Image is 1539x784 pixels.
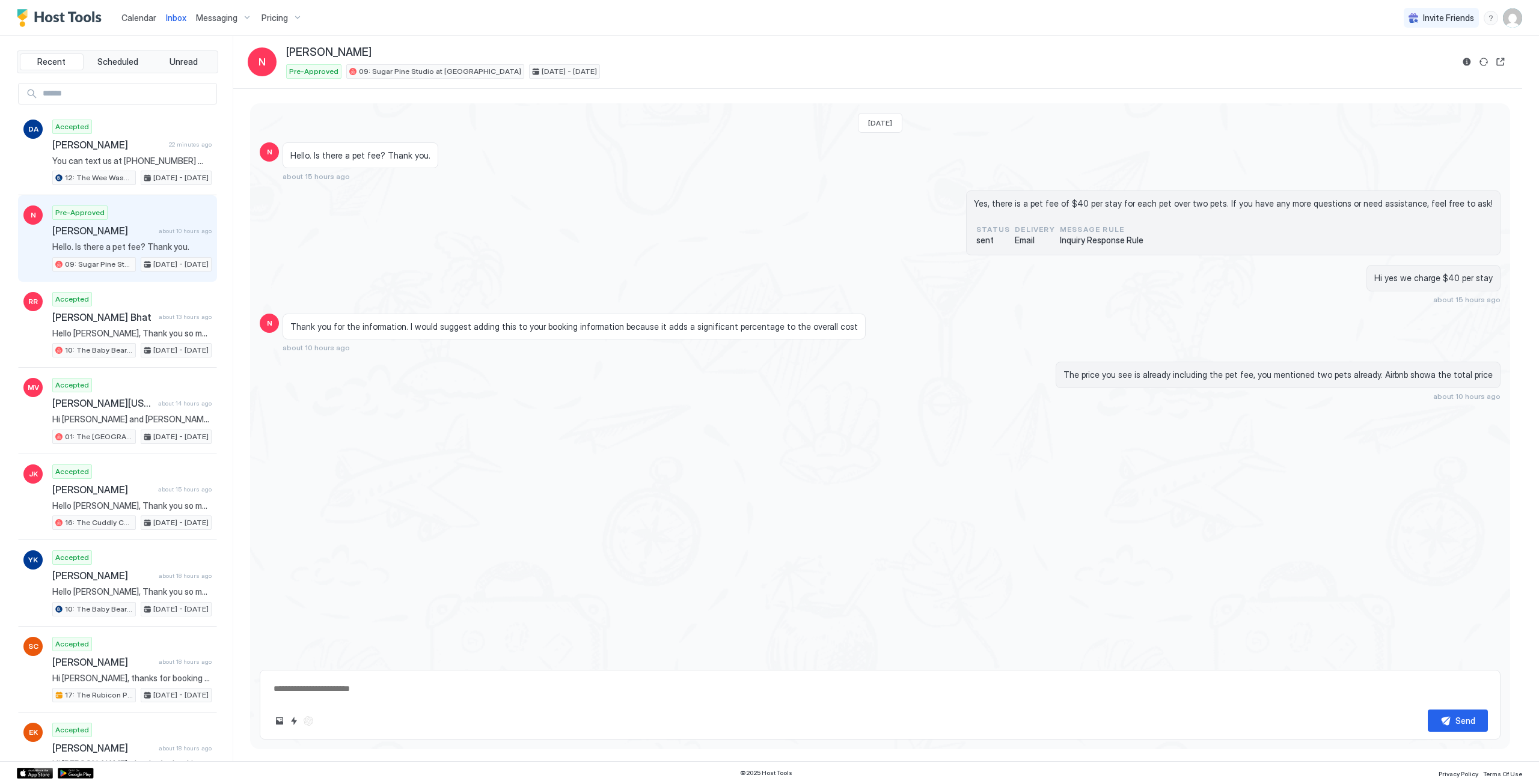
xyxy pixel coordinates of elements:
[976,224,1010,235] span: status
[153,259,209,270] span: [DATE] - [DATE]
[290,150,430,161] span: Hello. Is there a pet fee? Thank you.
[52,742,154,754] span: [PERSON_NAME]
[52,570,154,582] span: [PERSON_NAME]
[65,259,133,270] span: 09: Sugar Pine Studio at [GEOGRAPHIC_DATA]
[52,156,212,166] span: You can text us at [PHONE_NUMBER] 😊 with your name and the screenshot of the payment
[20,53,84,70] button: Recent
[28,296,38,307] span: RR
[153,345,209,356] span: [DATE] - [DATE]
[38,84,216,104] input: Input Field
[65,345,133,356] span: 10: The Baby Bear Pet Friendly Studio
[286,46,372,59] span: [PERSON_NAME]
[153,690,209,700] span: [DATE] - [DATE]
[52,397,153,409] span: [PERSON_NAME][US_STATE] May
[1460,55,1474,69] button: Reservation information
[283,343,350,352] span: about 10 hours ago
[55,639,89,649] span: Accepted
[52,311,154,323] span: [PERSON_NAME] Bhat
[37,56,66,67] span: Recent
[1423,13,1474,23] span: Invite Friends
[1439,767,1478,779] a: Privacy Policy
[1428,710,1488,732] button: Send
[287,714,301,728] button: Quick reply
[289,66,338,77] span: Pre-Approved
[65,604,133,615] span: 10: The Baby Bear Pet Friendly Studio
[52,225,154,237] span: [PERSON_NAME]
[1439,770,1478,777] span: Privacy Policy
[1015,235,1055,246] span: Email
[151,53,215,70] button: Unread
[55,207,105,218] span: Pre-Approved
[153,172,209,183] span: [DATE] - [DATE]
[196,13,237,23] span: Messaging
[1493,55,1508,69] button: Open reservation
[159,227,212,235] span: about 10 hours ago
[1433,295,1501,304] span: about 15 hours ago
[159,658,212,666] span: about 18 hours ago
[52,414,212,425] span: Hi [PERSON_NAME] and [PERSON_NAME] is Me , my Son and my Dog . We can wait to be there and relax ...
[31,210,36,220] span: N
[1483,767,1522,779] a: Terms Of Use
[868,118,892,127] span: [DATE]
[259,55,266,69] span: N
[1483,770,1522,777] span: Terms Of Use
[86,53,150,70] button: Scheduled
[52,242,212,252] span: Hello. Is there a pet fee? Thank you.
[267,147,272,157] span: N
[29,469,38,479] span: JK
[52,656,154,668] span: [PERSON_NAME]
[17,768,53,779] div: App Store
[121,13,156,23] span: Calendar
[1063,369,1493,380] span: The price you see is already including the pet fee, you mentioned two pets already. Airbnb showa ...
[542,66,597,77] span: [DATE] - [DATE]
[272,714,287,728] button: Upload image
[55,725,89,735] span: Accepted
[55,552,89,563] span: Accepted
[170,56,198,67] span: Unread
[28,124,38,135] span: DA
[17,50,218,73] div: tab-group
[1455,714,1475,727] div: Send
[55,466,89,477] span: Accepted
[1484,11,1498,25] div: menu
[28,555,38,565] span: YK
[1060,235,1143,246] span: Inquiry Response Rule
[52,139,164,151] span: [PERSON_NAME]
[58,768,94,779] a: Google Play Store
[740,769,792,777] span: © 2025 Host Tools
[283,172,350,181] span: about 15 hours ago
[166,13,186,23] span: Inbox
[121,11,156,24] a: Calendar
[290,321,858,332] span: Thank you for the information. I would suggest adding this to your booking information because it...
[1433,392,1501,401] span: about 10 hours ago
[974,198,1493,209] span: Yes, there is a pet fee of $40 per stay for each pet over two pets. If you have any more question...
[28,382,39,393] span: MV
[169,141,212,148] span: 22 minutes ago
[52,759,212,770] span: Hi [PERSON_NAME], thanks for booking your stay with us! Details of your Booking: 📍 [STREET_ADDRES...
[1015,224,1055,235] span: Delivery
[28,641,38,652] span: SC
[52,586,212,597] span: Hello [PERSON_NAME], Thank you so much for your booking! We'll send the check-in instructions [DA...
[159,744,212,752] span: about 18 hours ago
[1476,55,1491,69] button: Sync reservation
[17,9,107,27] a: Host Tools Logo
[65,172,133,183] span: 12: The Wee Washoe Pet-Friendly Studio
[153,431,209,442] span: [DATE] - [DATE]
[55,380,89,390] span: Accepted
[166,11,186,24] a: Inbox
[65,431,133,442] span: 01: The [GEOGRAPHIC_DATA] at The [GEOGRAPHIC_DATA]
[359,66,521,77] span: 09: Sugar Pine Studio at [GEOGRAPHIC_DATA]
[158,485,212,493] span: about 15 hours ago
[159,313,212,321] span: about 13 hours ago
[97,56,138,67] span: Scheduled
[1060,224,1143,235] span: Message Rule
[267,318,272,329] span: N
[52,484,153,496] span: [PERSON_NAME]
[262,13,288,23] span: Pricing
[153,517,209,528] span: [DATE] - [DATE]
[65,690,133,700] span: 17: The Rubicon Pet Friendly Studio
[1503,8,1522,28] div: User profile
[1374,273,1493,284] span: Hi yes we charge $40 per stay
